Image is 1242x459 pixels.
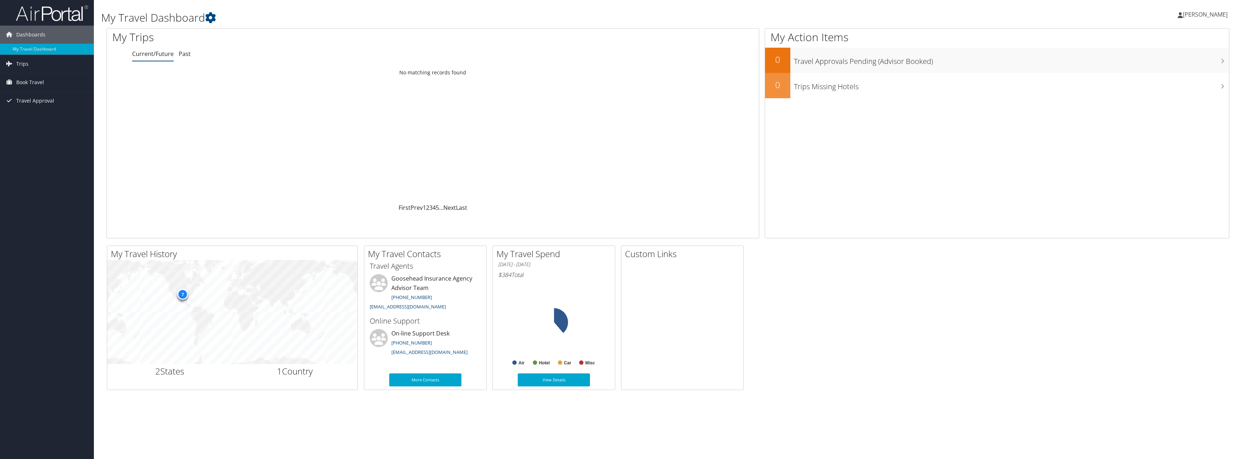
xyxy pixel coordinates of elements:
h2: States [113,365,227,377]
a: Next [443,204,456,212]
text: Air [518,360,525,365]
a: More Contacts [389,373,461,386]
h2: Custom Links [625,248,743,260]
h2: 0 [765,79,790,91]
text: Car [564,360,571,365]
div: 7 [177,289,188,299]
a: First [399,204,411,212]
h6: Total [498,271,609,279]
h1: My Travel Dashboard [101,10,857,25]
a: 2 [426,204,429,212]
span: Dashboards [16,26,45,44]
a: Prev [411,204,423,212]
span: 1 [277,365,282,377]
a: Last [456,204,467,212]
a: 0Travel Approvals Pending (Advisor Booked) [765,48,1229,73]
a: 0Trips Missing Hotels [765,73,1229,98]
a: 4 [433,204,436,212]
h3: Trips Missing Hotels [794,78,1229,92]
span: Travel Approval [16,92,54,110]
span: … [439,204,443,212]
li: On-line Support Desk [366,329,485,359]
li: Goosehead Insurance Agency Advisor Team [366,274,485,313]
h1: My Trips [112,30,482,45]
img: airportal-logo.png [16,5,88,22]
h2: My Travel History [111,248,357,260]
a: Current/Future [132,50,174,58]
a: [PHONE_NUMBER] [391,339,432,346]
span: $384 [498,271,511,279]
h2: 0 [765,53,790,66]
a: Past [179,50,191,58]
h3: Travel Approvals Pending (Advisor Booked) [794,53,1229,66]
a: [PERSON_NAME] [1178,4,1235,25]
span: Book Travel [16,73,44,91]
a: 1 [423,204,426,212]
a: [EMAIL_ADDRESS][DOMAIN_NAME] [391,349,468,355]
a: View Details [518,373,590,386]
h3: Online Support [370,316,481,326]
text: Hotel [539,360,550,365]
h6: [DATE] - [DATE] [498,261,609,268]
h2: My Travel Contacts [368,248,486,260]
span: [PERSON_NAME] [1183,10,1228,18]
td: No matching records found [107,66,759,79]
span: 2 [155,365,160,377]
span: Trips [16,55,29,73]
a: [PHONE_NUMBER] [391,294,432,300]
h2: My Travel Spend [496,248,615,260]
h1: My Action Items [765,30,1229,45]
h3: Travel Agents [370,261,481,271]
a: [EMAIL_ADDRESS][DOMAIN_NAME] [370,303,446,310]
a: 5 [436,204,439,212]
text: Misc [585,360,595,365]
a: 3 [429,204,433,212]
h2: Country [238,365,352,377]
